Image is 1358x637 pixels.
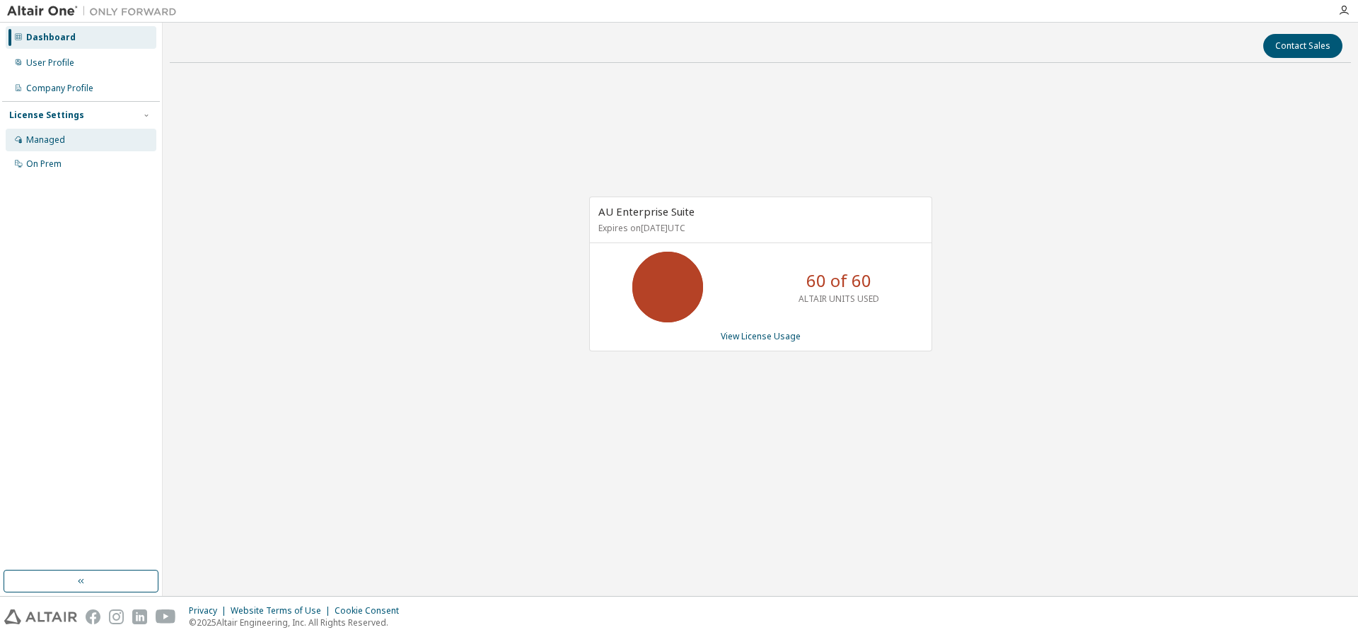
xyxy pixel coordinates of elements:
img: Altair One [7,4,184,18]
div: User Profile [26,57,74,69]
p: © 2025 Altair Engineering, Inc. All Rights Reserved. [189,616,407,629]
div: Privacy [189,605,231,616]
img: altair_logo.svg [4,609,77,624]
button: Contact Sales [1263,34,1342,58]
img: youtube.svg [156,609,176,624]
div: On Prem [26,158,62,170]
img: linkedin.svg [132,609,147,624]
div: License Settings [9,110,84,121]
div: Managed [26,134,65,146]
div: Dashboard [26,32,76,43]
img: facebook.svg [86,609,100,624]
div: Company Profile [26,83,93,94]
p: 60 of 60 [806,269,871,293]
p: ALTAIR UNITS USED [799,293,879,305]
div: Cookie Consent [335,605,407,616]
div: Website Terms of Use [231,605,335,616]
a: View License Usage [721,330,801,342]
img: instagram.svg [109,609,124,624]
span: AU Enterprise Suite [598,204,695,218]
p: Expires on [DATE] UTC [598,222,919,234]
